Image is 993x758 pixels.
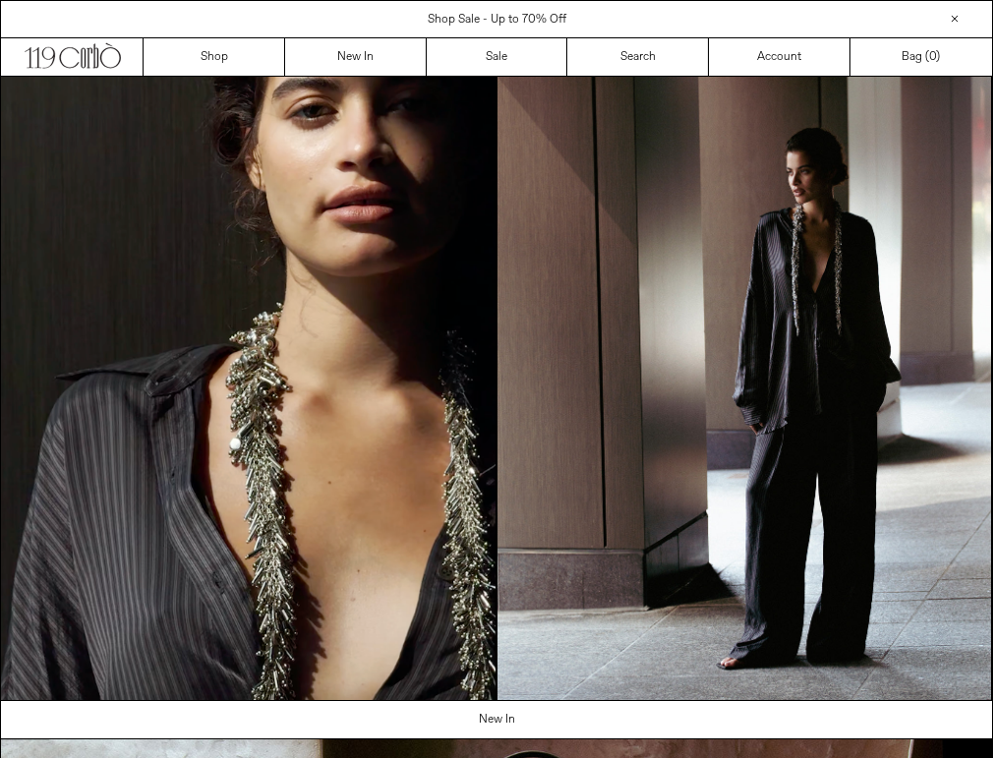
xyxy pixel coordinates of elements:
[1,701,993,738] a: New In
[1,77,496,700] video: Your browser does not support the video tag.
[929,48,940,66] span: )
[850,38,992,76] a: Bag ()
[427,38,568,76] a: Sale
[144,38,285,76] a: Shop
[1,689,496,705] a: Your browser does not support the video tag.
[567,38,709,76] a: Search
[285,38,427,76] a: New In
[709,38,850,76] a: Account
[428,12,566,28] a: Shop Sale - Up to 70% Off
[929,49,936,65] span: 0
